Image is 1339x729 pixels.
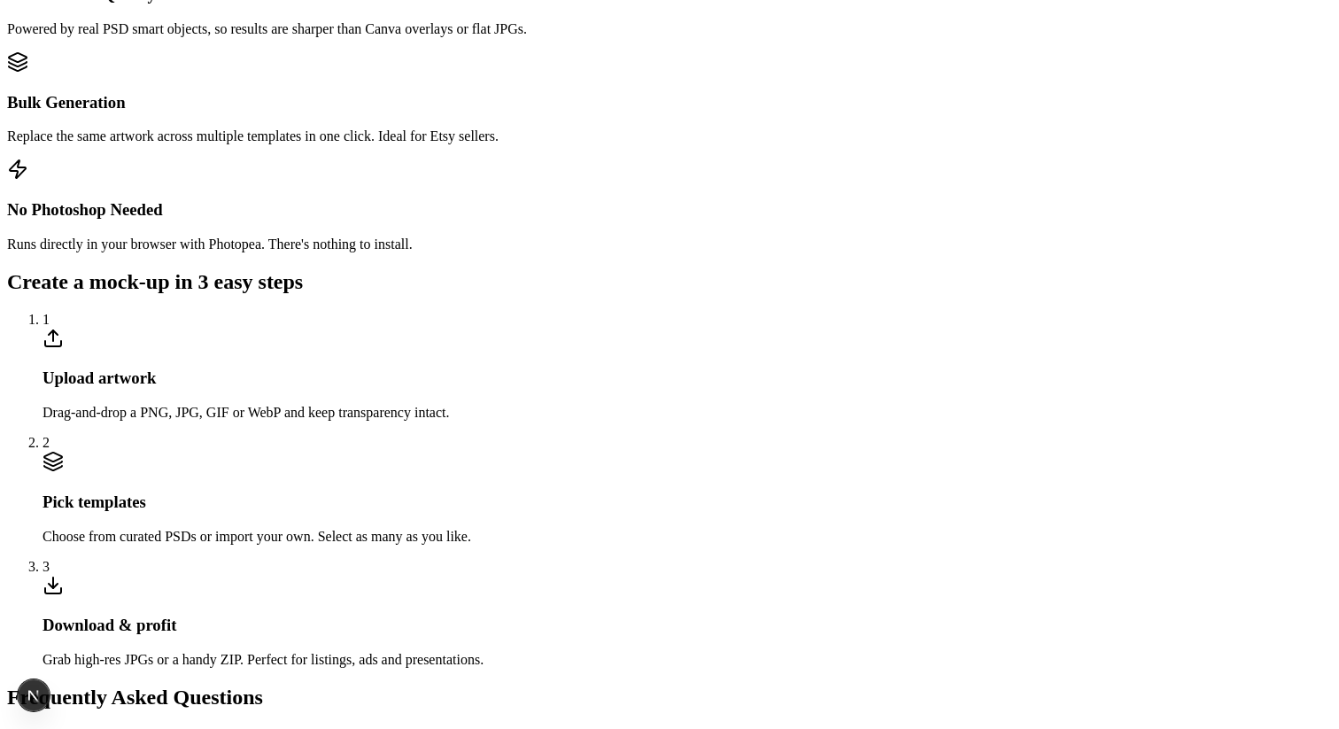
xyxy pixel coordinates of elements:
[7,21,1332,37] p: Powered by real PSD smart objects, so results are sharper than Canva overlays or flat JPGs.
[43,559,50,574] span: 3
[7,128,1332,144] p: Replace the same artwork across multiple templates in one click. Ideal for Etsy sellers.
[43,312,50,327] span: 1
[7,200,1332,220] h3: No Photoshop Needed
[43,435,50,450] span: 2
[7,93,1332,112] h3: Bulk Generation
[43,492,1332,512] h3: Pick templates
[7,237,1332,252] p: Runs directly in your browser with Photopea. There's nothing to install.
[43,368,1332,388] h3: Upload artwork
[43,529,1332,545] p: Choose from curated PSDs or import your own. Select as many as you like.
[43,652,1332,668] p: Grab high-res JPGs or a handy ZIP. Perfect for listings, ads and presentations.
[43,405,1332,421] p: Drag-and-drop a PNG, JPG, GIF or WebP and keep transparency intact.
[43,616,1332,635] h3: Download & profit
[7,270,1332,294] h2: Create a mock-up in 3 easy steps
[7,686,1332,710] h2: Frequently Asked Questions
